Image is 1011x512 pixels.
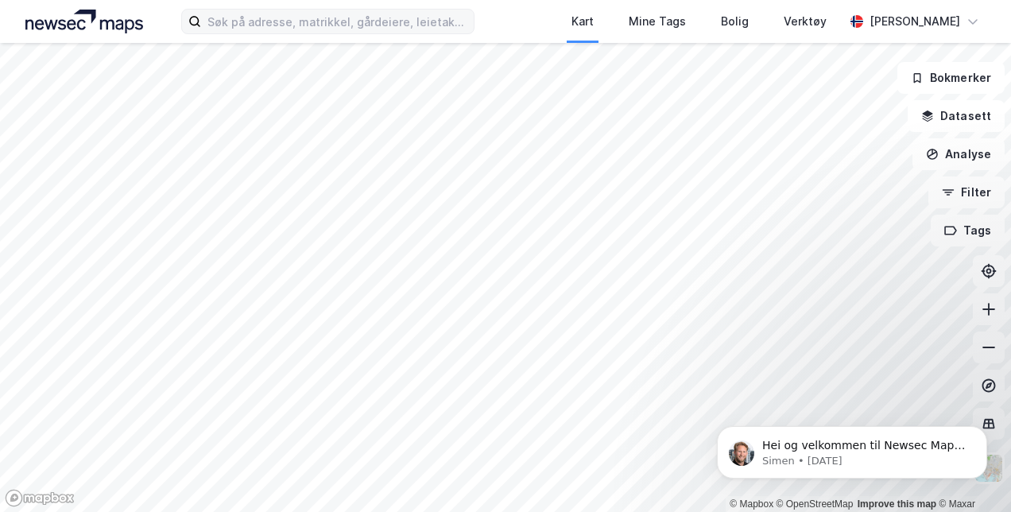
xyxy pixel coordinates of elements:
[730,498,773,510] a: Mapbox
[201,10,473,33] input: Søk på adresse, matrikkel, gårdeiere, leietakere eller personer
[858,498,936,510] a: Improve this map
[784,12,827,31] div: Verktøy
[897,62,1005,94] button: Bokmerker
[721,12,749,31] div: Bolig
[629,12,686,31] div: Mine Tags
[912,138,1005,170] button: Analyse
[5,489,75,507] a: Mapbox homepage
[25,10,143,33] img: logo.a4113a55bc3d86da70a041830d287a7e.svg
[870,12,960,31] div: [PERSON_NAME]
[777,498,854,510] a: OpenStreetMap
[928,176,1005,208] button: Filter
[693,393,1011,504] iframe: Intercom notifications message
[571,12,594,31] div: Kart
[931,215,1005,246] button: Tags
[908,100,1005,132] button: Datasett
